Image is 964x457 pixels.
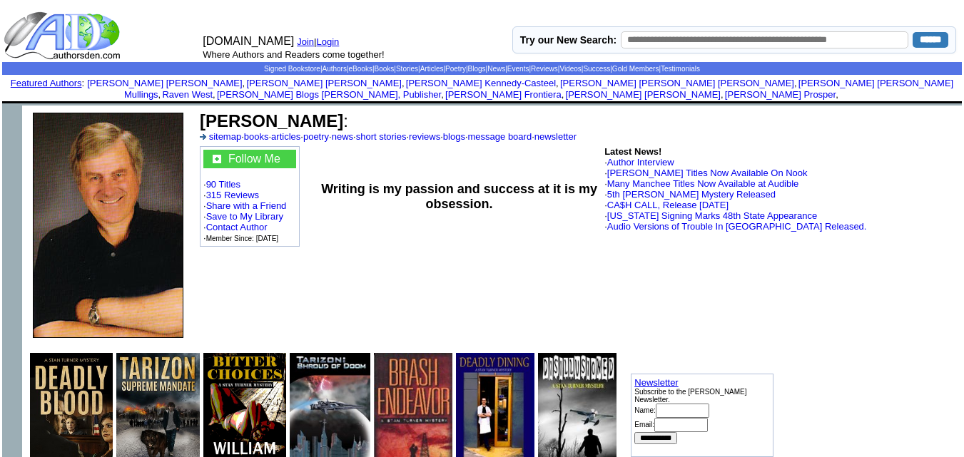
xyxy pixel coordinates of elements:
a: 90 Titles [206,179,240,190]
font: i [405,80,406,88]
a: CA$H CALL, Release [DATE] [607,200,729,210]
a: Authors [322,65,346,73]
a: Audio Versions of Trouble In [GEOGRAPHIC_DATA] Released. [607,221,867,232]
img: logo_ad.gif [4,11,123,61]
font: · [604,221,866,232]
a: articles [271,131,300,142]
a: [PERSON_NAME] [PERSON_NAME] [87,78,242,88]
b: Latest News! [604,146,661,157]
label: Try our New Search: [520,34,617,46]
a: 5th [PERSON_NAME] Mystery Released [607,189,776,200]
a: Share with a Friend [206,200,287,211]
a: poetry [303,131,329,142]
a: Featured Authors [11,78,82,88]
a: Success [583,65,610,73]
a: [PERSON_NAME] Blogs [PERSON_NAME], Publisher [217,89,441,100]
a: Login [317,36,340,47]
a: [PERSON_NAME] Prosper [725,89,836,100]
font: i [838,91,840,99]
a: Articles [420,65,444,73]
a: news [332,131,353,142]
a: [PERSON_NAME] [PERSON_NAME] [246,78,401,88]
img: shim.gif [481,103,483,106]
font: i [444,91,445,99]
a: [PERSON_NAME] Kennedy-Casteel [406,78,556,88]
font: · · · · · · · · · [200,131,577,142]
b: [PERSON_NAME] [200,111,343,130]
a: Videos [559,65,581,73]
a: Raven West [162,89,213,100]
font: | [314,36,344,47]
span: | | | | | | | | | | | | | | [264,65,700,73]
font: i [797,80,798,88]
font: · [604,157,674,168]
a: Stories [396,65,418,73]
img: shim.gif [618,415,619,416]
a: Save to My Library [206,211,283,222]
font: Where Authors and Readers come together! [203,49,384,60]
a: [PERSON_NAME] Titles Now Available On Nook [607,168,808,178]
a: blogs [443,131,465,142]
font: Member Since: [DATE] [206,235,279,242]
img: shim.gif [2,106,22,125]
font: , , , , , , , , , , [87,78,953,100]
font: i [245,80,246,88]
a: Author Interview [607,157,674,168]
a: Events [507,65,529,73]
b: Writing is my passion and success at it is my obsession. [321,182,597,211]
a: eBooks [349,65,372,73]
a: sitemap [209,131,242,142]
img: gc.jpg [213,155,221,163]
a: newsletter [534,131,577,142]
a: reviews [409,131,440,142]
a: 315 Reviews [206,190,259,200]
font: : [11,78,84,88]
font: · [604,189,776,200]
a: Books [375,65,395,73]
img: a_336699.gif [200,134,206,140]
a: [PERSON_NAME] [PERSON_NAME] [566,89,721,100]
font: · · · · · · [203,150,296,243]
font: i [161,91,162,99]
font: : [200,111,348,130]
a: Newsletter [634,377,678,388]
font: · [604,210,817,221]
font: i [564,91,565,99]
img: shim.gif [114,415,115,416]
a: Testimonials [661,65,700,73]
font: i [559,80,560,88]
a: books [244,131,269,142]
a: Poetry [445,65,466,73]
font: Name: Email: [634,406,709,428]
a: [PERSON_NAME] [PERSON_NAME] [PERSON_NAME] [560,78,794,88]
a: Signed Bookstore [264,65,320,73]
a: [PERSON_NAME] [PERSON_NAME] Mullings [124,78,953,100]
a: Follow Me [228,153,280,165]
a: Many Manchee Titles Now Available at Audible [607,178,799,189]
a: Blogs [468,65,486,73]
img: shim.gif [536,415,537,416]
a: Join [297,36,314,47]
img: shim.gif [201,415,202,416]
font: · [604,200,729,210]
a: Reviews [531,65,558,73]
a: Contact Author [206,222,268,232]
font: i [215,91,217,99]
a: News [487,65,505,73]
img: 610.jpg [33,113,183,338]
a: Gold Members [612,65,659,73]
img: shim.gif [454,415,455,416]
a: short stories [356,131,407,142]
img: shim.gif [481,101,483,103]
a: [US_STATE] Signing Marks 48th State Appearance [607,210,817,221]
font: · [604,178,798,189]
font: [DOMAIN_NAME] [203,35,294,47]
font: Subscribe to the [PERSON_NAME] Newsletter. [634,388,746,404]
a: message board [468,131,532,142]
a: [PERSON_NAME] Frontiera [445,89,562,100]
font: i [724,91,725,99]
font: · [604,168,807,178]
